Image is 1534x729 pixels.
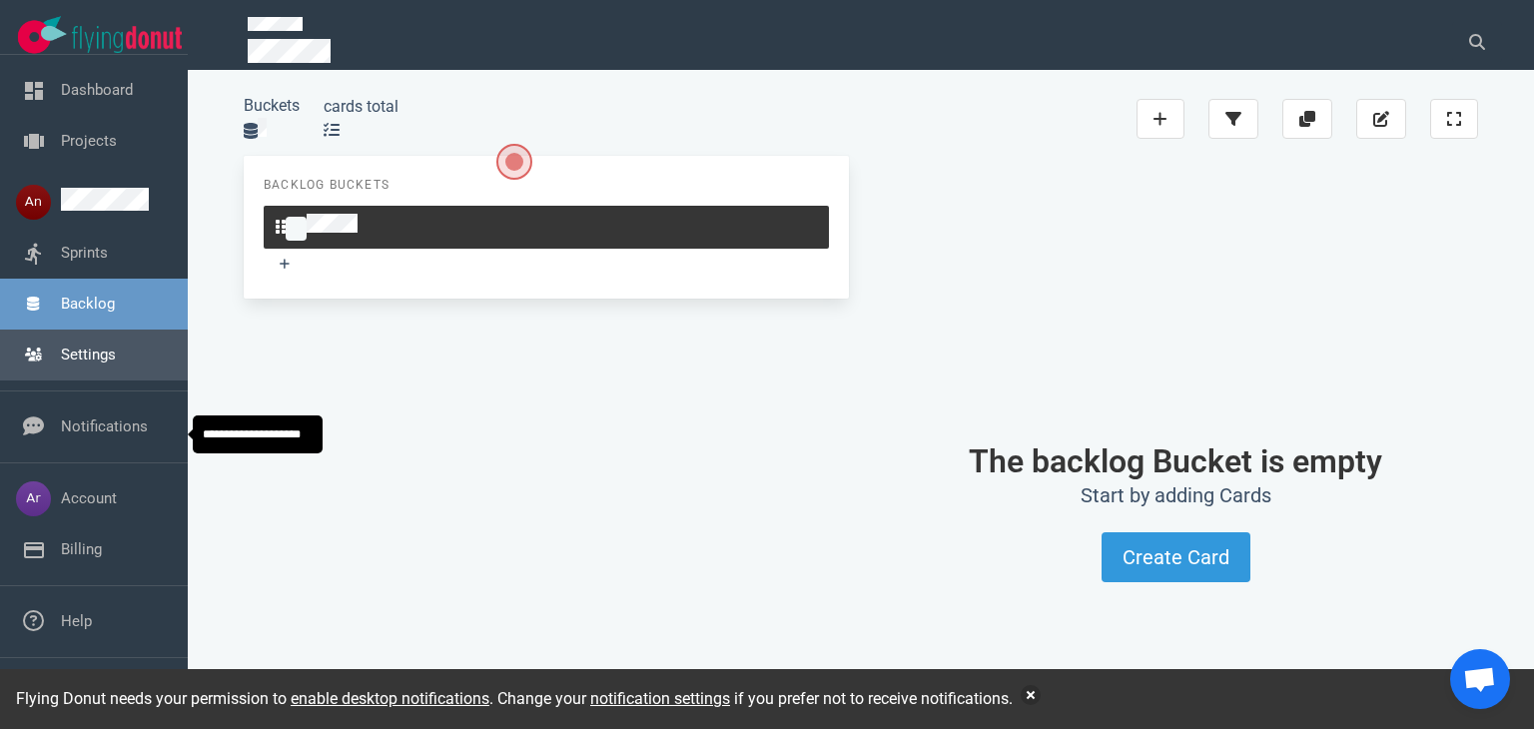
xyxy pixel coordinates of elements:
[897,483,1454,508] h2: Start by adding Cards
[61,489,117,507] a: Account
[244,94,300,118] div: Buckets
[61,417,148,435] a: Notifications
[61,132,117,150] a: Projects
[61,295,115,313] a: Backlog
[489,689,1013,708] span: . Change your if you prefer not to receive notifications.
[61,244,108,262] a: Sprints
[61,612,92,630] a: Help
[61,346,116,364] a: Settings
[324,95,398,119] div: cards total
[1102,532,1250,582] button: Create Card
[1450,649,1510,709] div: Chat öffnen
[72,26,182,53] img: Flying Donut text logo
[291,689,489,708] a: enable desktop notifications
[590,689,730,708] a: notification settings
[16,689,489,708] span: Flying Donut needs your permission to
[897,443,1454,479] h1: The backlog Bucket is empty
[496,144,532,180] button: Open the dialog
[61,81,133,99] a: Dashboard
[264,176,829,194] p: Backlog Buckets
[61,540,102,558] a: Billing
